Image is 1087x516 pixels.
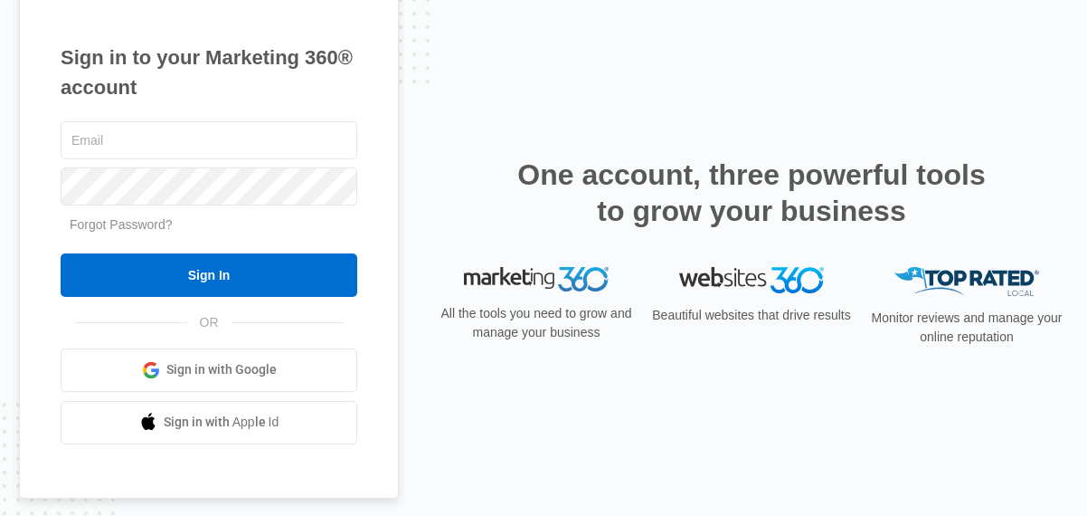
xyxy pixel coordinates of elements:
[512,157,991,229] h2: One account, three powerful tools to grow your business
[164,413,279,432] span: Sign in with Apple Id
[61,43,357,102] h1: Sign in to your Marketing 360® account
[435,304,638,342] p: All the tools you need to grow and manage your business
[187,313,232,332] span: OR
[464,267,609,292] img: Marketing 360
[61,121,357,159] input: Email
[61,253,357,297] input: Sign In
[679,267,824,293] img: Websites 360
[61,349,357,392] a: Sign in with Google
[865,309,1068,347] p: Monitor reviews and manage your online reputation
[61,401,357,444] a: Sign in with Apple Id
[166,360,277,379] span: Sign in with Google
[70,217,173,232] a: Forgot Password?
[650,306,853,325] p: Beautiful websites that drive results
[894,267,1039,297] img: Top Rated Local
